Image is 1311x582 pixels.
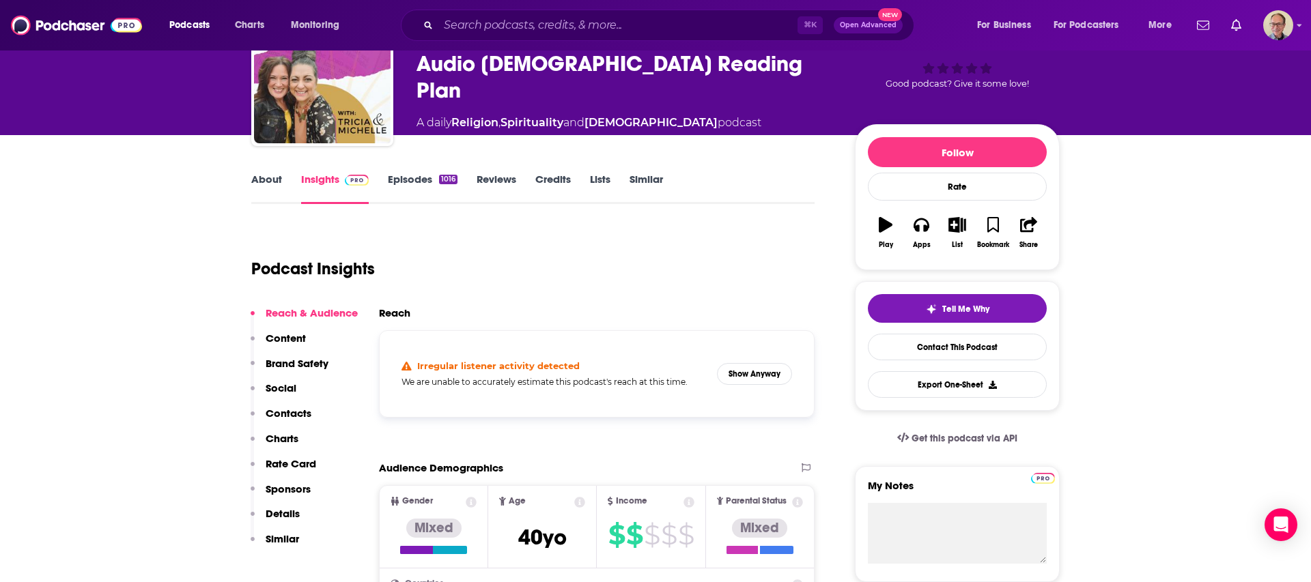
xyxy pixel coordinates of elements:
a: Contact This Podcast [868,334,1047,360]
p: Rate Card [266,457,316,470]
div: Play [879,241,893,249]
a: Reviews [477,173,516,204]
span: Charts [235,16,264,35]
span: Open Advanced [840,22,897,29]
button: open menu [160,14,227,36]
button: Show Anyway [717,363,792,385]
div: Mixed [406,519,462,538]
button: tell me why sparkleTell Me Why [868,294,1047,323]
img: Podchaser Pro [345,175,369,186]
button: Similar [251,532,299,557]
button: Open AdvancedNew [834,17,903,33]
p: Social [266,381,296,394]
p: Details [266,507,300,520]
a: About [251,173,282,204]
div: List [952,241,963,249]
a: Religion [451,116,498,129]
a: Daily Bible Podcast - Audio Bible Reading Plan [254,7,391,143]
p: Brand Safety [266,357,328,370]
button: Social [251,381,296,407]
button: Content [251,332,306,357]
a: [DEMOGRAPHIC_DATA] [584,116,718,129]
a: Episodes1016 [388,173,457,204]
button: Reach & Audience [251,306,358,332]
label: My Notes [868,479,1047,503]
span: 40 yo [518,524,567,551]
button: Details [251,507,300,532]
a: InsightsPodchaser Pro [301,173,369,204]
span: and [563,116,584,129]
button: open menu [968,14,1048,36]
a: Pro website [1031,471,1055,484]
h1: Podcast Insights [251,259,375,279]
a: Credits [535,173,571,204]
button: Export One-Sheet [868,371,1047,398]
span: $ [626,524,643,546]
img: Podchaser Pro [1031,473,1055,484]
button: Brand Safety [251,357,328,382]
p: Similar [266,532,299,545]
div: Search podcasts, credits, & more... [414,10,927,41]
span: New [878,8,903,21]
div: Apps [913,241,931,249]
button: Follow [868,137,1047,167]
span: Good podcast? Give it some love! [886,78,1029,89]
span: For Podcasters [1054,16,1119,35]
a: Similar [630,173,663,204]
div: Rate [868,173,1047,201]
span: Income [616,497,647,506]
button: Sponsors [251,482,311,508]
div: Share [1019,241,1038,249]
p: Content [266,332,306,345]
div: A daily podcast [417,115,761,131]
span: For Business [977,16,1031,35]
button: Contacts [251,407,311,432]
p: Reach & Audience [266,306,358,319]
h2: Reach [379,306,410,319]
p: Contacts [266,407,311,420]
div: Mixed [732,519,787,538]
a: Lists [590,173,610,204]
span: $ [661,524,677,546]
h2: Audience Demographics [379,461,503,474]
a: Show notifications dropdown [1226,14,1247,37]
span: Monitoring [291,16,339,35]
div: Good podcast? Give it some love! [855,11,1060,106]
button: open menu [1045,14,1139,36]
div: Open Intercom Messenger [1265,508,1297,541]
a: Podchaser - Follow, Share and Rate Podcasts [11,12,142,38]
span: Get this podcast via API [912,433,1017,444]
span: Parental Status [726,497,787,506]
span: Tell Me Why [942,304,989,315]
a: Show notifications dropdown [1192,14,1215,37]
button: List [940,208,975,257]
button: open menu [281,14,357,36]
span: Gender [402,497,433,506]
span: $ [608,524,625,546]
span: $ [678,524,694,546]
span: , [498,116,501,129]
span: $ [644,524,660,546]
span: ⌘ K [798,16,823,34]
a: Get this podcast via API [886,422,1028,455]
span: Logged in as tommy.lynch [1263,10,1293,40]
span: Age [509,497,526,506]
button: open menu [1139,14,1189,36]
button: Show profile menu [1263,10,1293,40]
button: Charts [251,432,298,457]
h4: Irregular listener activity detected [417,360,580,371]
a: Spirituality [501,116,563,129]
input: Search podcasts, credits, & more... [438,14,798,36]
a: Charts [226,14,272,36]
span: Podcasts [169,16,210,35]
button: Rate Card [251,457,316,482]
button: Apps [903,208,939,257]
img: tell me why sparkle [926,304,937,315]
h5: We are unable to accurately estimate this podcast's reach at this time. [401,377,706,387]
div: 1016 [439,175,457,184]
img: User Profile [1263,10,1293,40]
p: Sponsors [266,482,311,495]
span: More [1148,16,1172,35]
p: Charts [266,432,298,445]
button: Play [868,208,903,257]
